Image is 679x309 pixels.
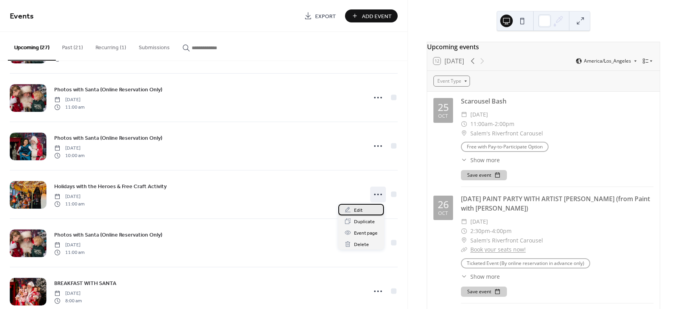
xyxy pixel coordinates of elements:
[354,218,375,226] span: Duplicate
[54,249,84,256] span: 11:00 am
[54,86,162,94] span: Photos with Santa (Online Reservation Only)
[461,272,500,281] button: ​Show more
[54,96,84,104] span: [DATE]
[461,226,467,236] div: ​
[461,129,467,138] div: ​
[354,241,369,249] span: Delete
[54,145,84,152] span: [DATE]
[461,287,507,297] button: Save event
[461,245,467,254] div: ​
[54,279,116,288] a: BREAKFAST WITH SANTA
[354,206,363,215] span: Edit
[461,156,467,164] div: ​
[54,290,82,297] span: [DATE]
[315,12,336,20] span: Export
[461,110,467,119] div: ​
[54,297,82,304] span: 8:00 am
[438,102,449,112] div: 25
[461,272,467,281] div: ​
[470,129,543,138] span: Salem's Riverfront Carousel
[461,119,467,129] div: ​
[56,32,89,60] button: Past (21)
[461,96,653,106] div: Scarousel Bash
[10,9,34,24] span: Events
[8,32,56,61] button: Upcoming (27)
[584,59,631,63] span: America/Los_Angeles
[54,200,84,207] span: 11:00 am
[132,32,176,60] button: Submissions
[427,42,660,52] div: Upcoming events
[495,119,514,129] span: 2:00pm
[89,32,132,60] button: Recurring (1)
[461,217,467,226] div: ​
[470,272,500,281] span: Show more
[54,193,84,200] span: [DATE]
[54,133,162,142] a: Photos with Santa (Online Reservation Only)
[438,114,448,119] div: Oct
[470,217,488,226] span: [DATE]
[54,242,84,249] span: [DATE]
[490,226,492,236] span: -
[54,104,84,111] span: 11:00 am
[492,226,512,236] span: 4:00pm
[461,194,650,213] a: [DATE] PAINT PARTY WITH ARTIST [PERSON_NAME] (from Paint with [PERSON_NAME])
[493,119,495,129] span: -
[54,134,162,142] span: Photos with Santa (Online Reservation Only)
[54,152,84,159] span: 10:00 am
[470,156,500,164] span: Show more
[470,236,543,245] span: Salem's Riverfront Carousel
[470,246,526,253] a: Book your seats now!
[54,279,116,288] span: BREAKFAST WITH SANTA
[54,182,167,191] a: Holidays with the Heroes & Free Craft Activity
[354,229,378,237] span: Event page
[438,211,448,216] div: Oct
[362,12,392,20] span: Add Event
[470,119,493,129] span: 11:00am
[54,230,162,239] a: Photos with Santa (Online Reservation Only)
[54,231,162,239] span: Photos with Santa (Online Reservation Only)
[298,9,342,22] a: Export
[461,236,467,245] div: ​
[470,226,490,236] span: 2:30pm
[345,9,398,22] button: Add Event
[461,170,507,180] button: Save event
[54,85,162,94] a: Photos with Santa (Online Reservation Only)
[461,156,500,164] button: ​Show more
[470,110,488,119] span: [DATE]
[438,200,449,209] div: 26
